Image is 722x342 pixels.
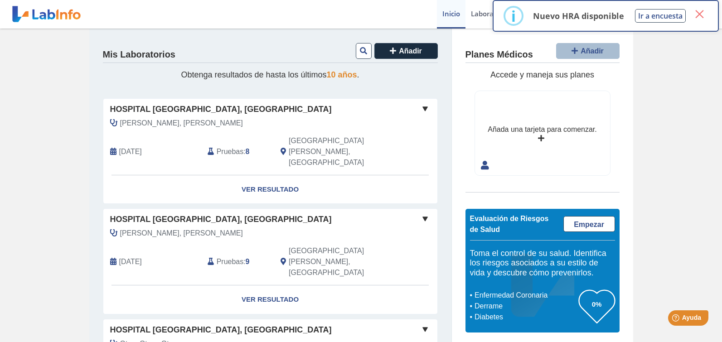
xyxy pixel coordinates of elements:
[103,49,175,60] h4: Mis Laboratorios
[488,124,596,135] div: Añada una tarjeta para comenzar.
[472,312,579,323] li: Diabetes
[289,246,389,278] span: San Juan, PR
[490,70,594,79] span: Accede y maneja sus planes
[556,43,620,59] button: Añadir
[103,285,437,314] a: Ver Resultado
[635,9,686,23] button: Ir a encuesta
[691,6,707,22] button: Close this dialog
[120,228,243,239] span: Pereira Diaz, Olga
[110,324,332,336] span: Hospital [GEOGRAPHIC_DATA], [GEOGRAPHIC_DATA]
[511,8,516,24] div: i
[181,70,359,79] span: Obtenga resultados de hasta los últimos .
[563,216,615,232] a: Empezar
[217,146,243,157] span: Pruebas
[472,301,579,312] li: Derrame
[246,258,250,265] b: 9
[399,47,422,55] span: Añadir
[110,213,332,226] span: Hospital [GEOGRAPHIC_DATA], [GEOGRAPHIC_DATA]
[119,256,142,267] span: 2025-07-08
[533,10,624,21] p: Nuevo HRA disponible
[120,118,243,129] span: Rosa Rodriguez, Jessica
[327,70,357,79] span: 10 años
[465,49,533,60] h4: Planes Médicos
[579,299,615,310] h3: 0%
[103,175,437,204] a: Ver Resultado
[472,290,579,301] li: Enfermedad Coronaria
[217,256,243,267] span: Pruebas
[641,307,712,332] iframe: Help widget launcher
[201,135,274,168] div: :
[470,215,549,233] span: Evaluación de Riesgos de Salud
[246,148,250,155] b: 8
[110,103,332,116] span: Hospital [GEOGRAPHIC_DATA], [GEOGRAPHIC_DATA]
[581,47,604,55] span: Añadir
[119,146,142,157] span: 2025-09-27
[201,246,274,278] div: :
[374,43,438,59] button: Añadir
[574,221,604,228] span: Empezar
[289,135,389,168] span: San Juan, PR
[470,249,615,278] h5: Toma el control de su salud. Identifica los riesgos asociados a su estilo de vida y descubre cómo...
